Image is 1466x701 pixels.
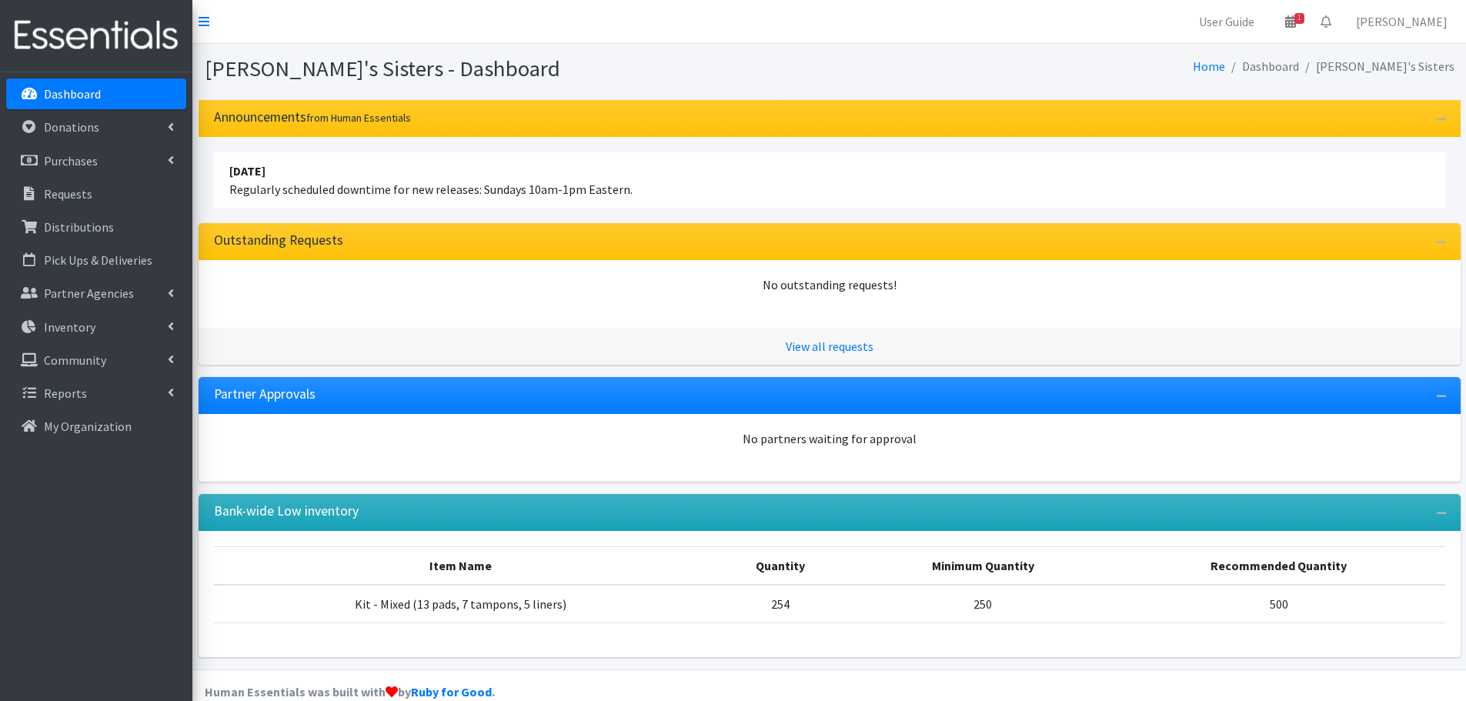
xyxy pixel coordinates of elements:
[214,503,359,519] h3: Bank-wide Low inventory
[44,186,92,202] p: Requests
[44,285,134,301] p: Partner Agencies
[6,245,186,275] a: Pick Ups & Deliveries
[306,111,411,125] small: from Human Essentials
[44,153,98,169] p: Purchases
[205,684,495,699] strong: Human Essentials was built with by .
[44,219,114,235] p: Distributions
[214,585,708,623] td: Kit - Mixed (13 pads, 7 tampons, 5 liners)
[6,112,186,142] a: Donations
[44,319,95,335] p: Inventory
[6,411,186,442] a: My Organization
[6,378,186,409] a: Reports
[6,345,186,376] a: Community
[44,386,87,401] p: Reports
[44,252,152,268] p: Pick Ups & Deliveries
[44,86,101,102] p: Dashboard
[6,145,186,176] a: Purchases
[205,55,824,82] h1: [PERSON_NAME]'s Sisters - Dashboard
[853,585,1113,623] td: 250
[1193,58,1225,74] a: Home
[411,684,492,699] a: Ruby for Good
[214,109,411,125] h3: Announcements
[214,232,343,249] h3: Outstanding Requests
[214,429,1445,448] div: No partners waiting for approval
[708,585,853,623] td: 254
[44,352,106,368] p: Community
[6,312,186,342] a: Inventory
[1187,6,1267,37] a: User Guide
[6,10,186,62] img: HumanEssentials
[786,339,873,354] a: View all requests
[6,179,186,209] a: Requests
[1113,585,1445,623] td: 500
[1113,546,1445,585] th: Recommended Quantity
[1273,6,1308,37] a: 1
[6,78,186,109] a: Dashboard
[1225,55,1299,78] li: Dashboard
[229,163,265,179] strong: [DATE]
[853,546,1113,585] th: Minimum Quantity
[214,386,316,402] h3: Partner Approvals
[44,419,132,434] p: My Organization
[214,546,708,585] th: Item Name
[44,119,99,135] p: Donations
[708,546,853,585] th: Quantity
[1299,55,1454,78] li: [PERSON_NAME]'s Sisters
[214,152,1445,208] li: Regularly scheduled downtime for new releases: Sundays 10am-1pm Eastern.
[6,278,186,309] a: Partner Agencies
[6,212,186,242] a: Distributions
[1294,13,1304,24] span: 1
[214,275,1445,294] div: No outstanding requests!
[1344,6,1460,37] a: [PERSON_NAME]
